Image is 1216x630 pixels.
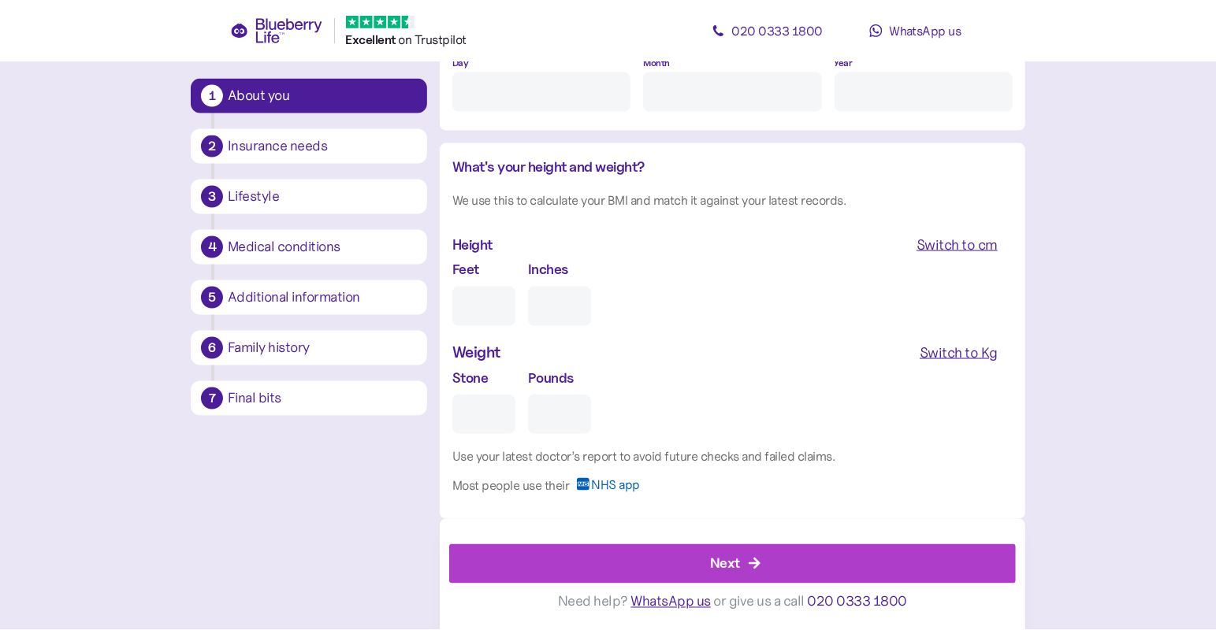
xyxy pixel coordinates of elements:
label: Year [835,56,853,71]
button: 4Medical conditions [191,230,427,265]
span: on Trustpilot [399,31,467,47]
button: Switch to Kg [905,339,1013,367]
span: Excellent ️ [346,32,399,47]
button: 5Additional information [191,280,427,315]
div: 4 [201,236,223,258]
div: Use your latest doctor’s report to avoid future checks and failed claims. [452,447,1013,466]
span: WhatsApp us [889,23,961,39]
div: Family history [228,341,417,355]
div: 6 [201,337,223,359]
div: 7 [201,387,223,409]
div: Height [452,234,493,256]
div: Switch to Kg [920,342,998,364]
div: About you [228,89,417,103]
div: Need help? or give us a call [449,584,1016,621]
label: Feet [452,258,479,280]
div: 5 [201,287,223,309]
span: 020 0333 1800 [808,593,908,610]
div: 1 [201,85,223,107]
div: 2 [201,135,223,157]
button: 2Insurance needs [191,129,427,164]
div: 3 [201,186,223,208]
div: Lifestyle [228,190,417,204]
span: 020 0333 1800 [731,23,823,39]
div: Insurance needs [228,139,417,154]
button: Switch to cm [902,230,1013,258]
a: WhatsApp us [845,15,987,46]
label: Pounds [528,367,574,388]
div: We use this to calculate your BMI and match it against your latest records. [452,191,1013,210]
button: 1About you [191,79,427,113]
div: Additional information [228,291,417,305]
div: What's your height and weight? [452,156,1013,178]
label: Day [452,56,469,71]
div: Next [710,553,740,574]
button: Next [449,544,1016,584]
div: Weight [452,340,500,365]
div: Most people use their [452,476,570,495]
a: 020 0333 1800 [697,15,839,46]
div: Medical conditions [228,240,417,254]
button: 3Lifestyle [191,180,427,214]
label: Inches [528,258,568,280]
label: Month [643,56,670,71]
label: Stone [452,367,489,388]
div: Switch to cm [917,234,998,256]
span: WhatsApp us [631,593,712,610]
span: NHS app [591,478,640,503]
div: Final bits [228,391,417,406]
button: 7Final bits [191,381,427,416]
button: 6Family history [191,331,427,365]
